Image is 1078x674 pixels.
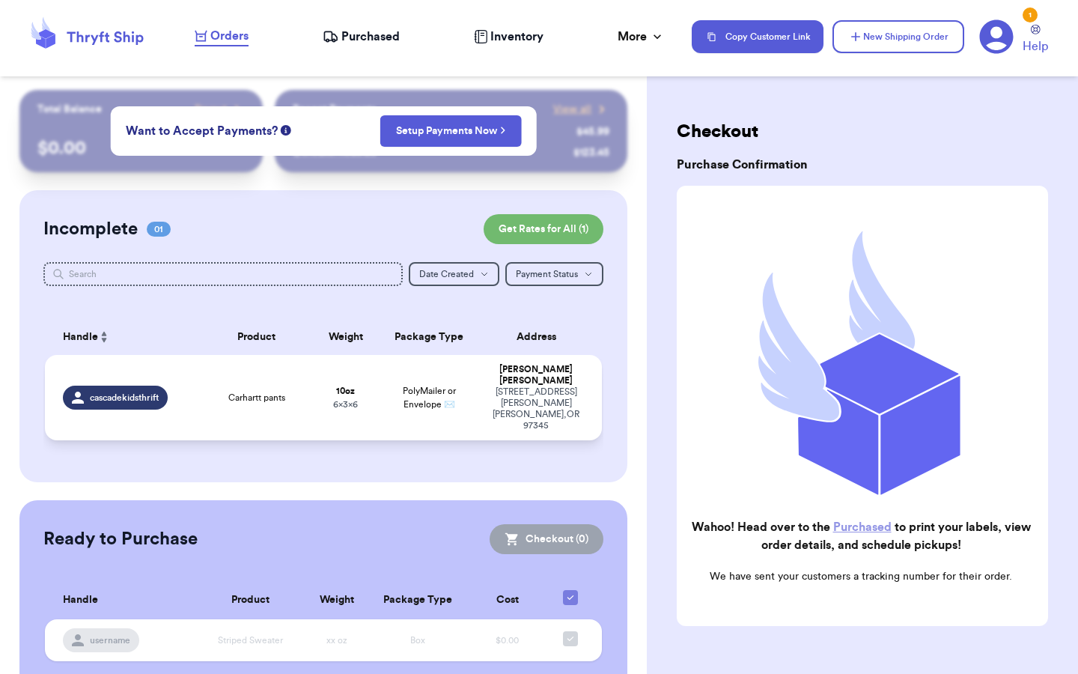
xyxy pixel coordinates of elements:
a: Help [1023,25,1048,55]
th: Weight [312,319,379,355]
p: $ 0.00 [37,136,245,160]
span: View all [553,102,591,117]
span: Date Created [419,270,474,279]
h3: Purchase Confirmation [677,156,1048,174]
th: Package Type [369,581,466,619]
span: Handle [63,592,98,608]
a: View all [553,102,609,117]
a: Inventory [474,28,543,46]
h2: Wahoo! Head over to the to print your labels, view order details, and schedule pickups! [689,518,1033,554]
span: Want to Accept Payments? [126,122,278,140]
span: Purchased [341,28,400,46]
th: Cost [466,581,547,619]
button: Setup Payments Now [380,115,522,147]
span: 01 [147,222,171,237]
span: Box [410,636,425,645]
a: Purchased [833,521,892,533]
h2: Ready to Purchase [43,527,198,551]
span: Payment Status [516,270,578,279]
th: Address [479,319,602,355]
button: New Shipping Order [832,20,964,53]
div: More [618,28,665,46]
span: 6 x 3 x 6 [333,400,358,409]
span: PolyMailer or Envelope ✉️ [403,386,456,409]
th: Package Type [379,319,479,355]
span: cascadekidsthrift [90,392,159,404]
th: Product [201,319,312,355]
p: We have sent your customers a tracking number for their order. [689,569,1033,584]
span: Help [1023,37,1048,55]
button: Copy Customer Link [692,20,823,53]
span: xx oz [326,636,347,645]
span: Orders [210,27,249,45]
span: $0.00 [496,636,519,645]
a: Purchased [323,28,400,46]
span: Handle [63,330,98,345]
div: $ 123.45 [573,145,609,160]
a: 1 [979,19,1014,54]
button: Get Rates for All (1) [484,214,603,244]
th: Weight [305,581,370,619]
button: Payment Status [505,262,603,286]
div: 1 [1023,7,1038,22]
div: $ 45.99 [576,124,609,139]
span: Payout [195,102,227,117]
a: Payout [195,102,245,117]
div: [PERSON_NAME] [PERSON_NAME] [488,364,584,386]
input: Search [43,262,403,286]
button: Checkout (0) [490,524,603,554]
th: Product [196,581,305,619]
button: Sort ascending [98,328,110,346]
p: Recent Payments [293,102,376,117]
span: Carhartt pants [228,392,285,404]
strong: 10 oz [336,386,355,395]
a: Orders [195,27,249,46]
a: Setup Payments Now [396,124,506,139]
span: username [90,634,130,646]
button: Date Created [409,262,499,286]
span: Striped Sweater [218,636,283,645]
h2: Incomplete [43,217,138,241]
h2: Checkout [677,120,1048,144]
div: [STREET_ADDRESS][PERSON_NAME] [PERSON_NAME] , OR 97345 [488,386,584,431]
span: Inventory [490,28,543,46]
p: Total Balance [37,102,102,117]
